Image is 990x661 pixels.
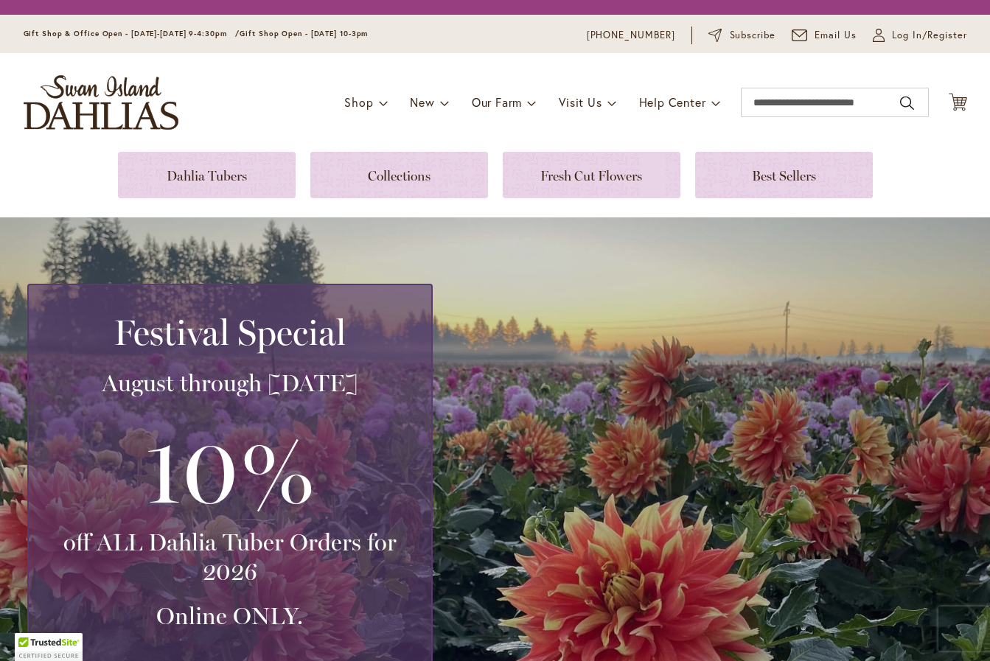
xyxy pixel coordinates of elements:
[240,29,368,38] span: Gift Shop Open - [DATE] 10-3pm
[792,28,857,43] a: Email Us
[472,94,522,110] span: Our Farm
[892,28,967,43] span: Log In/Register
[410,94,434,110] span: New
[900,91,913,115] button: Search
[46,368,414,398] h3: August through [DATE]
[46,528,414,587] h3: off ALL Dahlia Tuber Orders for 2026
[708,28,775,43] a: Subscribe
[46,413,414,528] h3: 10%
[46,601,414,631] h3: Online ONLY.
[24,29,240,38] span: Gift Shop & Office Open - [DATE]-[DATE] 9-4:30pm /
[730,28,776,43] span: Subscribe
[24,75,178,130] a: store logo
[344,94,373,110] span: Shop
[587,28,676,43] a: [PHONE_NUMBER]
[873,28,967,43] a: Log In/Register
[815,28,857,43] span: Email Us
[559,94,602,110] span: Visit Us
[639,94,706,110] span: Help Center
[46,312,414,353] h2: Festival Special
